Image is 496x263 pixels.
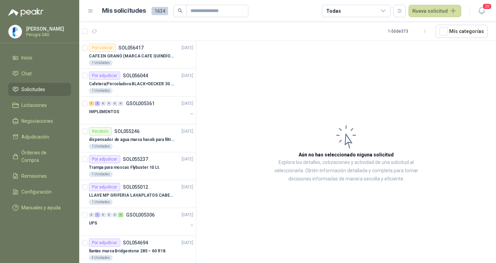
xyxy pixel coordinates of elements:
p: LLAVE MP GRIFERIA LAVAPLATOS CABEZA EXTRAIBLE [89,192,175,199]
div: 1 - 50 de 373 [388,26,430,37]
p: SOL056044 [123,73,148,78]
div: Todas [326,7,341,15]
div: 0 [89,212,94,217]
a: Órdenes de Compra [8,146,71,167]
p: [DATE] [182,73,193,79]
p: UPS [89,220,97,227]
p: Explora los detalles, cotizaciones y actividad de una solicitud al seleccionarla. Obtén informaci... [265,158,427,183]
span: Remisiones [21,172,47,180]
img: Logo peakr [8,8,43,17]
div: Por adjudicar [89,72,120,80]
div: Por cotizar [89,44,116,52]
span: search [178,8,183,13]
span: 20 [482,3,492,10]
p: Perugia SAS [26,33,69,37]
button: Nueva solicitud [409,5,461,17]
span: Adjudicación [21,133,49,141]
div: 1 Unidades [89,172,113,177]
a: 1 2 0 0 0 0 GSOL005361[DATE] IMPLEMENTOS [89,99,195,121]
div: Por adjudicar [89,239,120,247]
div: 2 [95,101,100,106]
div: 0 [106,212,112,217]
p: SOL054694 [123,240,148,245]
a: Remisiones [8,169,71,183]
div: 0 [112,212,117,217]
div: 1 Unidades [89,144,113,149]
p: SOL055012 [123,185,148,189]
div: 1 [89,101,94,106]
span: Inicio [21,54,32,62]
div: 0 [112,101,117,106]
a: 0 1 0 0 0 1 GSOL005306[DATE] UPS [89,211,195,233]
p: GSOL005361 [126,101,155,106]
span: Solicitudes [21,86,45,93]
p: [DATE] [182,212,193,218]
span: Órdenes de Compra [21,149,64,164]
span: Manuales y ayuda [21,204,61,211]
a: Por adjudicarSOL056044[DATE] Cafetera|Percoladora BLACK+DECKER 30 Tazas CMU3000 Plateado1 Unidades [79,69,196,97]
div: 0 [106,101,112,106]
a: Solicitudes [8,83,71,96]
div: 0 [101,101,106,106]
a: RecibidoSOL055246[DATE] dispensador de agua marca haceb para filtros Nikkei1 Unidades [79,124,196,152]
p: llantas marca Bridgestone 285 – 60 R18. [89,248,166,254]
div: 1 [95,212,100,217]
p: Cafetera|Percoladora BLACK+DECKER 30 Tazas CMU3000 Plateado [89,81,175,87]
p: [DATE] [182,184,193,190]
a: Adjudicación [8,130,71,143]
p: CAFE EN GRANO (MARCA CAFE QUINDÍO) x 500gr [89,53,175,59]
div: 0 [118,101,123,106]
h1: Mis solicitudes [102,6,146,16]
p: [DATE] [182,45,193,51]
p: [DATE] [182,100,193,107]
p: SOL055246 [114,129,139,134]
div: Por adjudicar [89,155,120,163]
span: 1634 [152,7,168,15]
div: 1 Unidades [89,88,113,94]
p: Trampa para moscas Flybuster 10 Lt. [89,164,160,171]
a: Negociaciones [8,114,71,128]
a: Inicio [8,51,71,64]
img: Company Logo [9,25,22,38]
p: [DATE] [182,240,193,246]
a: Por adjudicarSOL055237[DATE] Trampa para moscas Flybuster 10 Lt.1 Unidades [79,152,196,180]
div: 4 Unidades [89,255,113,261]
div: 1 Unidades [89,60,113,66]
a: Chat [8,67,71,80]
span: Chat [21,70,32,77]
button: Mís categorías [436,25,488,38]
h3: Aún no has seleccionado niguna solicitud [299,151,394,158]
a: Licitaciones [8,99,71,112]
div: 1 [118,212,123,217]
p: SOL055237 [123,157,148,162]
button: 20 [475,5,488,17]
p: [PERSON_NAME] [26,26,69,31]
p: IMPLEMENTOS [89,109,119,115]
span: Negociaciones [21,117,53,125]
p: SOL056417 [118,45,144,50]
p: dispensador de agua marca haceb para filtros Nikkei [89,136,175,143]
div: 0 [101,212,106,217]
p: GSOL005306 [126,212,155,217]
div: Recibido [89,127,112,135]
a: Por adjudicarSOL055012[DATE] LLAVE MP GRIFERIA LAVAPLATOS CABEZA EXTRAIBLE1 Unidades [79,180,196,208]
div: 1 Unidades [89,199,113,205]
span: Configuración [21,188,52,196]
p: [DATE] [182,156,193,163]
div: Por adjudicar [89,183,120,191]
a: Por cotizarSOL056417[DATE] CAFE EN GRANO (MARCA CAFE QUINDÍO) x 500gr1 Unidades [79,41,196,69]
a: Configuración [8,185,71,198]
p: [DATE] [182,128,193,135]
a: Manuales y ayuda [8,201,71,214]
span: Licitaciones [21,101,47,109]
